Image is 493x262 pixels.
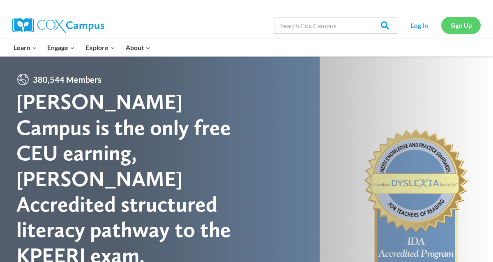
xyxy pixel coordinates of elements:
button: Child menu of Explore [80,39,120,56]
a: Sign Up [441,17,481,34]
nav: Secondary Navigation [401,17,481,34]
button: Child menu of Learn [8,39,42,56]
button: Child menu of About [120,39,156,56]
img: Cox Campus [12,18,104,33]
input: Search Cox Campus [274,17,397,34]
a: Log In [401,17,437,34]
button: Child menu of Engage [42,39,81,56]
nav: Primary Navigation [8,39,155,56]
span: 380,544 Members [30,73,105,86]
